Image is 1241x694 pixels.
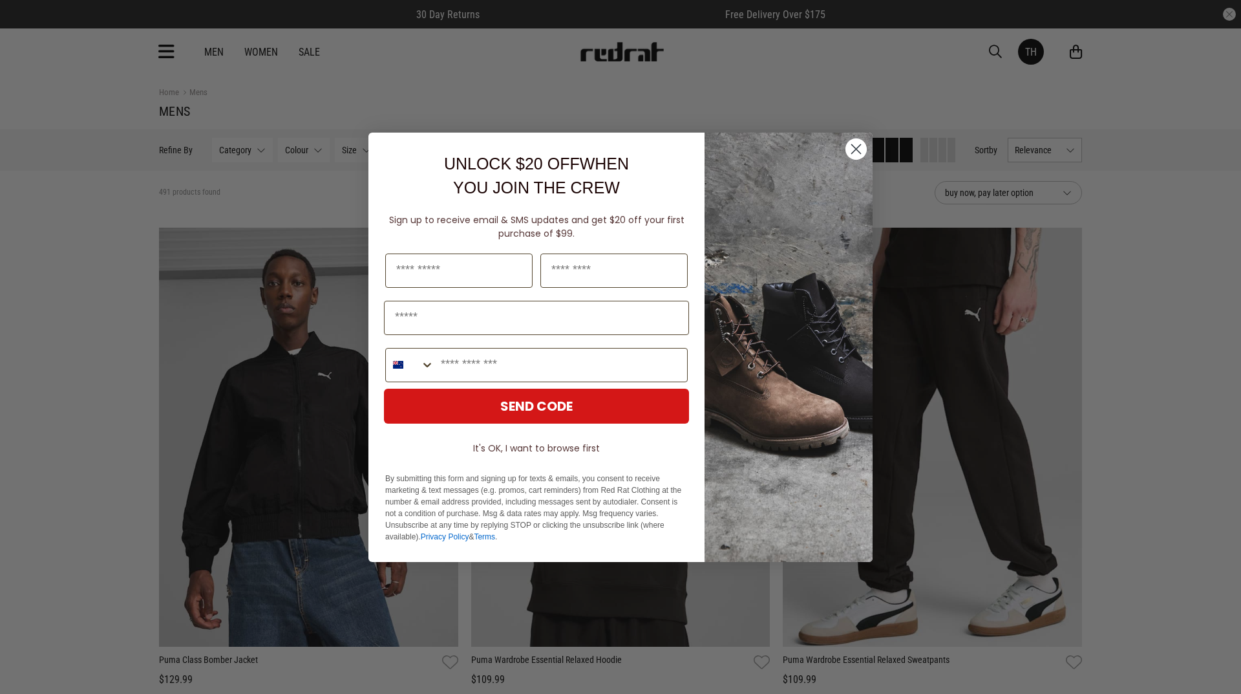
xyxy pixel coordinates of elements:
[444,155,580,173] span: UNLOCK $20 OFF
[384,437,689,460] button: It's OK, I want to browse first
[384,301,689,335] input: Email
[384,389,689,424] button: SEND CODE
[393,360,403,370] img: New Zealand
[421,532,469,541] a: Privacy Policy
[845,138,867,160] button: Close dialog
[580,155,629,173] span: WHEN
[385,254,533,288] input: First Name
[474,532,495,541] a: Terms
[386,349,434,382] button: Search Countries
[453,179,620,197] span: YOU JOIN THE CREW
[385,473,688,543] p: By submitting this form and signing up for texts & emails, you consent to receive marketing & tex...
[705,133,873,562] img: f7662613-148e-4c88-9575-6c6b5b55a647.jpeg
[389,213,684,240] span: Sign up to receive email & SMS updates and get $20 off your first purchase of $99.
